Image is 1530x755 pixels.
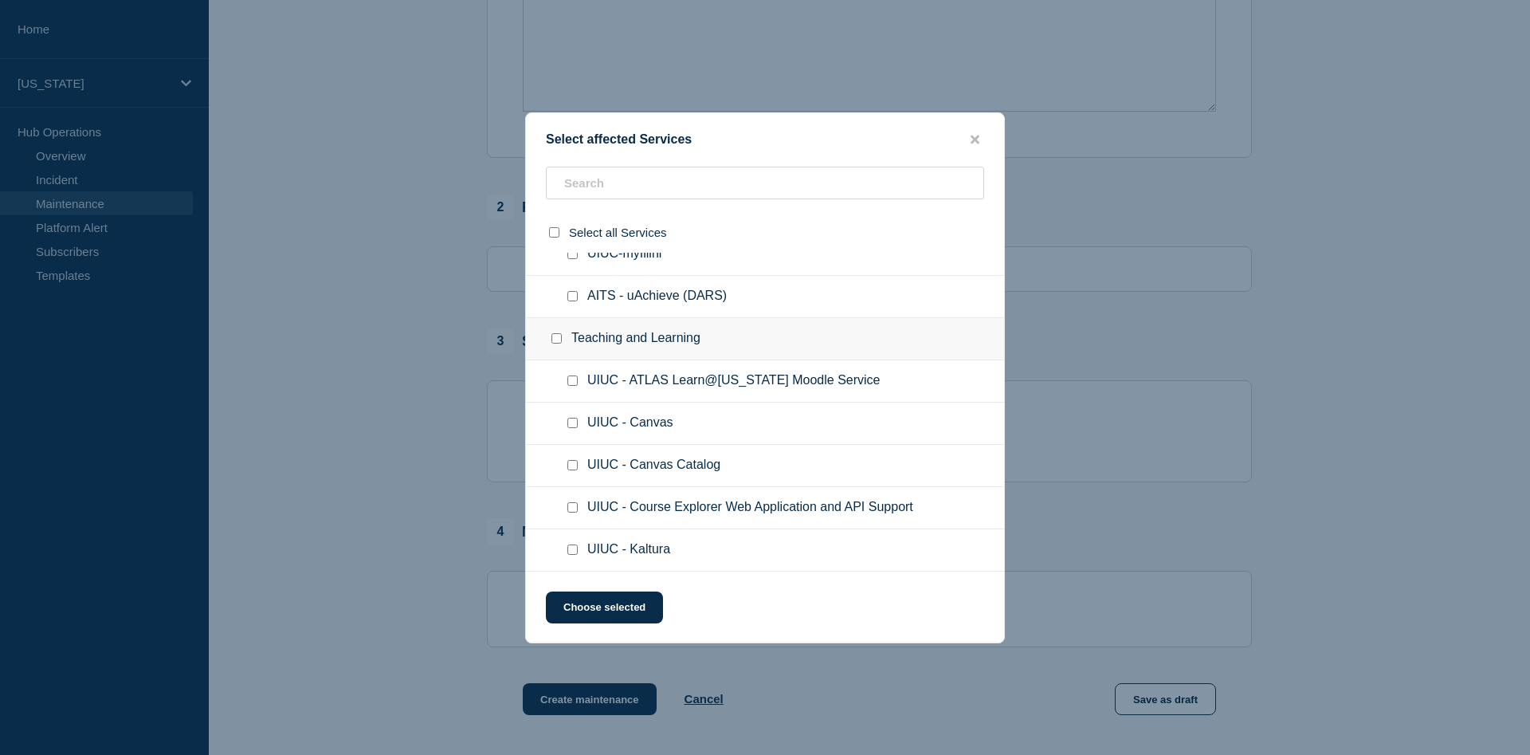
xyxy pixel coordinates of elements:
input: UIUC - ATLAS Learn@Illinois Moodle Service checkbox [567,376,578,386]
span: UIUC - Course Explorer Web Application and API Support [587,500,913,516]
input: Search [546,167,984,199]
div: Select affected Services [526,132,1004,147]
input: UIUC - Course Explorer Web Application and API Support checkbox [567,502,578,513]
span: AITS - uAchieve (DARS) [587,289,727,305]
button: close button [966,132,984,147]
div: Teaching and Learning [526,318,1004,360]
span: Select all Services [569,226,667,239]
input: UIUC - Canvas Catalog checkbox [567,460,578,470]
span: UIUC - Canvas Catalog [587,458,720,474]
span: UIUC - Canvas [587,415,673,431]
span: UIUC - ATLAS Learn@[US_STATE] Moodle Service [587,373,880,389]
input: UIUC-myIllini checkbox [567,249,578,259]
span: UIUC-myIllini [587,246,661,262]
input: select all checkbox [549,227,559,238]
span: UIUC - Kaltura [587,542,670,558]
input: UIUC - Canvas checkbox [567,418,578,428]
input: Teaching and Learning checkbox [551,333,562,344]
input: UIUC - Kaltura checkbox [567,545,578,555]
input: AITS - uAchieve (DARS) checkbox [567,291,578,301]
button: Choose selected [546,592,663,623]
